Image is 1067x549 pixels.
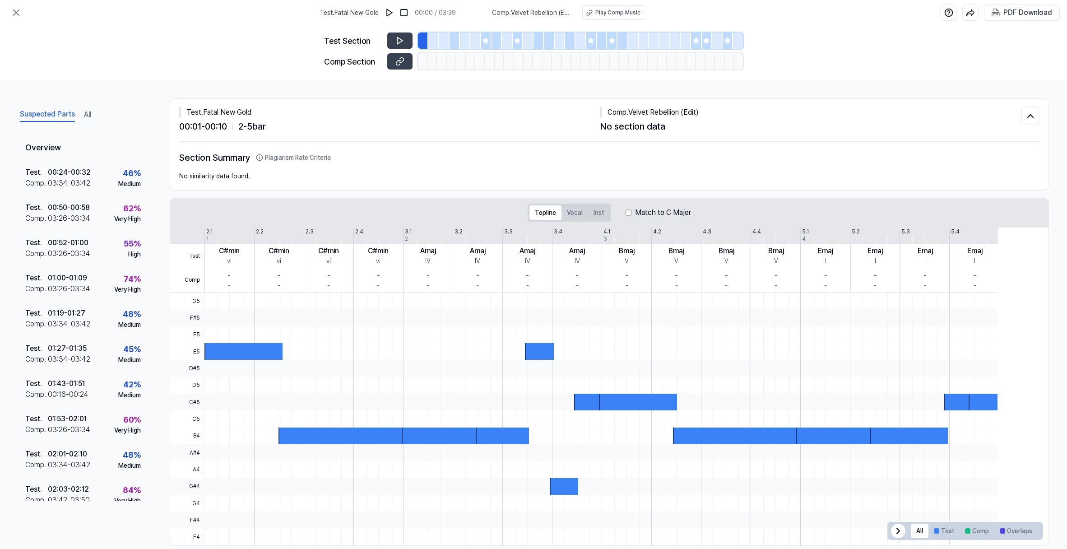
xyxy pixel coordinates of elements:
[25,378,48,389] div: Test .
[918,246,933,256] div: Emaj
[951,228,960,236] div: 5.4
[470,246,486,256] div: Amaj
[944,8,953,17] img: help
[324,56,382,68] div: Comp Section
[25,248,48,259] div: Comp .
[868,246,883,256] div: Emaj
[48,495,90,506] div: 03:42 - 03:50
[170,478,204,495] span: G#4
[114,285,141,294] div: Very High
[635,206,691,219] label: Match to C Major
[128,250,141,259] div: High
[526,270,529,281] div: -
[25,178,48,189] div: Comp .
[476,281,479,290] div: -
[675,270,678,281] div: -
[170,377,204,394] span: D5
[385,8,394,17] img: play
[600,107,1021,118] div: Comp . Velvet Rebellion (Edit)
[238,120,266,133] span: 2 - 5 bar
[327,281,330,290] div: -
[25,284,48,294] div: Comp .
[48,389,88,400] div: 00:16 - 00:24
[170,495,204,512] span: G4
[206,228,213,236] div: 2.1
[668,246,684,256] div: Bmaj
[118,391,141,400] div: Medium
[901,228,910,236] div: 5.3
[170,394,204,410] span: C#5
[170,410,204,427] span: C5
[455,228,463,236] div: 3.2
[25,414,48,424] div: Test .
[170,326,204,343] span: F5
[25,484,48,495] div: Test .
[25,424,48,435] div: Comp .
[324,35,382,47] div: Test Section
[114,214,141,224] div: Very High
[554,228,562,236] div: 3.4
[582,5,646,20] a: Play Comp Music
[923,270,927,281] div: -
[25,495,48,506] div: Comp .
[725,270,728,281] div: -
[427,270,430,281] div: -
[824,270,827,281] div: -
[575,256,580,266] div: IV
[48,248,90,259] div: 03:26 - 03:34
[25,202,48,213] div: Test .
[123,308,141,320] div: 48 %
[179,120,227,133] span: 00:01 - 00:10
[256,228,264,236] div: 2.2
[725,281,728,290] div: -
[256,153,331,163] button: Plagiarism Rate Criteria
[703,228,711,236] div: 4.3
[170,461,204,478] span: A4
[415,8,456,18] div: 00:00 / 03:39
[653,228,661,236] div: 4.2
[277,270,280,281] div: -
[405,235,408,243] div: 2
[25,460,48,470] div: Comp .
[924,281,927,290] div: -
[25,389,48,400] div: Comp .
[377,281,380,290] div: -
[775,281,777,290] div: -
[48,237,88,248] div: 00:52 - 01:00
[326,256,331,266] div: vi
[376,256,380,266] div: vi
[625,256,629,266] div: V
[475,256,480,266] div: IV
[774,256,778,266] div: V
[320,8,379,18] span: Test . Fatal New Gold
[170,309,204,326] span: F#5
[768,246,784,256] div: Bmaj
[529,205,561,220] button: Topline
[327,270,330,281] div: -
[48,167,91,178] div: 00:24 - 00:32
[306,228,314,236] div: 2.3
[824,281,827,290] div: -
[25,319,48,330] div: Comp .
[123,484,141,496] div: 84 %
[368,246,389,256] div: C#min
[206,235,209,243] div: 1
[492,8,571,18] span: Comp . Velvet Rebellion (Edit)
[990,5,1054,20] button: PDF Download
[48,378,85,389] div: 01:43 - 01:51
[425,256,431,266] div: IV
[928,524,960,538] button: Test
[219,246,240,256] div: C#min
[48,213,90,224] div: 03:26 - 03:34
[588,205,609,220] button: Inst
[277,256,281,266] div: vi
[269,246,289,256] div: C#min
[719,246,734,256] div: Bmaj
[123,343,141,355] div: 45 %
[875,256,876,266] div: I
[278,281,280,290] div: -
[18,135,148,161] div: Overview
[427,281,429,290] div: -
[170,428,204,444] span: B4
[170,360,204,377] span: D#5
